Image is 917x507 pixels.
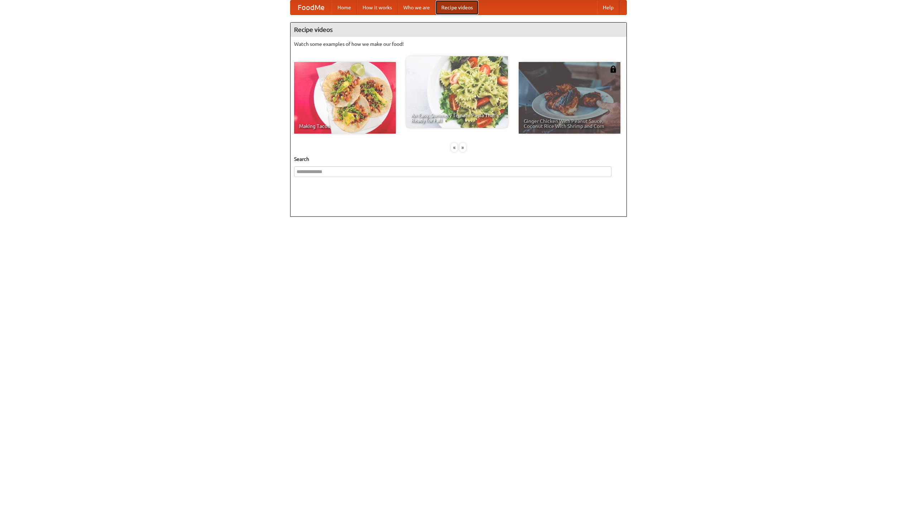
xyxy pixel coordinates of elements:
div: « [451,143,457,152]
a: Help [597,0,619,15]
a: Making Tacos [294,62,396,134]
a: How it works [357,0,398,15]
a: FoodMe [291,0,332,15]
a: Recipe videos [436,0,479,15]
a: Who we are [398,0,436,15]
h4: Recipe videos [291,23,626,37]
span: An Easy, Summery Tomato Pasta That's Ready for Fall [411,113,503,123]
a: Home [332,0,357,15]
a: An Easy, Summery Tomato Pasta That's Ready for Fall [406,56,508,128]
p: Watch some examples of how we make our food! [294,40,623,48]
img: 483408.png [610,66,617,73]
h5: Search [294,156,623,163]
span: Making Tacos [299,124,391,129]
div: » [460,143,466,152]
